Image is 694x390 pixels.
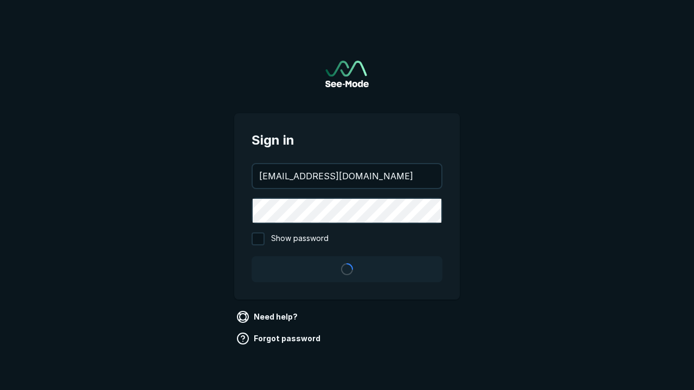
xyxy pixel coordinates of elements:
a: Forgot password [234,330,325,347]
span: Sign in [252,131,442,150]
a: Need help? [234,308,302,326]
a: Go to sign in [325,61,369,87]
img: See-Mode Logo [325,61,369,87]
span: Show password [271,232,329,245]
input: your@email.com [253,164,441,188]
